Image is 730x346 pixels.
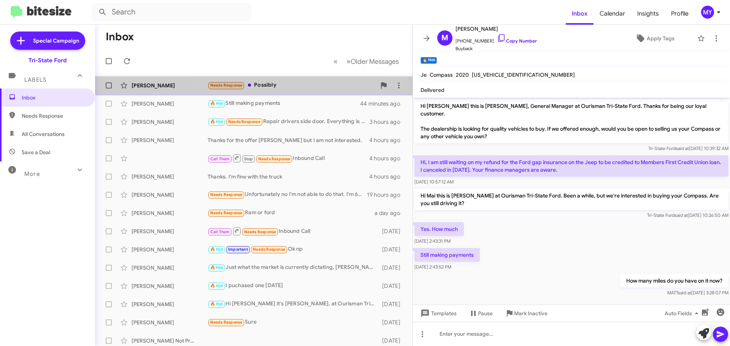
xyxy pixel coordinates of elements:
[647,32,674,45] span: Apply Tags
[208,226,378,236] div: Inbound Call
[329,54,342,69] button: Previous
[208,153,369,163] div: Inbound Call
[22,94,86,101] span: Inbox
[132,319,208,326] div: [PERSON_NAME]
[329,54,403,69] nav: Page navigation example
[208,209,375,217] div: Ram or ford
[594,3,631,25] span: Calendar
[333,57,338,66] span: «
[497,38,537,44] a: Copy Number
[455,24,537,33] span: [PERSON_NAME]
[22,130,65,138] span: All Conversations
[414,222,464,236] p: Yes. How much
[421,71,427,78] span: Je
[678,290,691,295] span: said at
[132,264,208,272] div: [PERSON_NAME]
[244,229,276,234] span: Needs Response
[414,99,728,143] p: Hi [PERSON_NAME] this is [PERSON_NAME], General Manager at Ourisman Tri-State Ford. Thanks for be...
[419,307,457,320] span: Templates
[430,71,453,78] span: Compass
[210,247,223,252] span: 🔥 Hot
[378,228,406,235] div: [DATE]
[631,3,665,25] a: Insights
[132,100,208,107] div: [PERSON_NAME]
[29,57,67,64] div: Tri-State Ford
[375,209,406,217] div: a day ago
[210,320,243,325] span: Needs Response
[208,263,378,272] div: Just what the market is currently dictating, [PERSON_NAME].
[132,246,208,253] div: [PERSON_NAME]
[210,192,243,197] span: Needs Response
[414,248,480,262] p: Still making payments
[369,173,406,180] div: 4 hours ago
[667,290,728,295] span: MATT [DATE] 3:28:07 PM
[342,54,403,69] button: Next
[370,118,406,126] div: 3 hours ago
[472,71,575,78] span: [US_VEHICLE_IDENTIFICATION_NUMBER]
[244,156,253,161] span: Stop
[378,319,406,326] div: [DATE]
[208,81,376,90] div: Possibly
[378,300,406,308] div: [DATE]
[253,247,285,252] span: Needs Response
[676,145,689,151] span: said at
[441,32,448,44] span: M
[208,117,370,126] div: Repair drivers side door. Everything is fine.
[132,282,208,290] div: [PERSON_NAME]
[378,337,406,344] div: [DATE]
[24,171,40,177] span: More
[22,149,50,156] span: Save a Deal
[665,307,701,320] span: Auto Fields
[228,119,260,124] span: Needs Response
[414,189,728,210] p: Hi Mai this is [PERSON_NAME] at Ourisman Tri-State Ford. Been a while, but we're interested in bu...
[210,101,223,106] span: 🔥 Hot
[413,307,463,320] button: Templates
[132,136,208,144] div: [PERSON_NAME]
[421,87,444,93] span: Delivered
[455,33,537,45] span: [PHONE_NUMBER]
[132,173,208,180] div: [PERSON_NAME]
[208,173,369,180] div: Thanks. I'm fine with the truck
[455,45,537,52] span: Buyback
[369,155,406,162] div: 4 hours ago
[210,119,223,124] span: 🔥 Hot
[361,100,406,107] div: 44 minutes ago
[665,3,695,25] span: Profile
[499,307,554,320] button: Mark Inactive
[10,32,85,50] a: Special Campaign
[378,246,406,253] div: [DATE]
[514,307,547,320] span: Mark Inactive
[566,3,594,25] a: Inbox
[132,228,208,235] div: [PERSON_NAME]
[701,6,714,19] div: MY
[695,6,722,19] button: MY
[228,247,248,252] span: Important
[210,229,230,234] span: Call Them
[132,209,208,217] div: [PERSON_NAME]
[132,82,208,89] div: [PERSON_NAME]
[456,71,469,78] span: 2020
[210,302,223,307] span: 🔥 Hot
[414,179,454,185] span: [DATE] 10:57:12 AM
[106,31,134,43] h1: Inbox
[659,307,707,320] button: Auto Fields
[22,112,86,120] span: Needs Response
[369,136,406,144] div: 4 hours ago
[210,83,243,88] span: Needs Response
[208,245,378,254] div: Ok np
[463,307,499,320] button: Pause
[414,238,451,244] span: [DATE] 2:43:31 PM
[132,337,208,344] div: [PERSON_NAME] Not Provided
[208,190,367,199] div: Unfortunately no I'm not able to do that. I'm 69 with spinal column issues as well as Oxygen when...
[378,282,406,290] div: [DATE]
[478,307,493,320] span: Pause
[648,145,728,151] span: Tri-State Ford [DATE] 10:39:32 AM
[351,57,399,66] span: Older Messages
[208,300,378,308] div: Hi [PERSON_NAME] it's [PERSON_NAME], at Ourisman Tri-State Ford. Celebrate our Week-long [DATE] S...
[616,32,693,45] button: Apply Tags
[210,265,223,270] span: 🔥 Hot
[674,212,688,218] span: said at
[346,57,351,66] span: »
[647,212,728,218] span: Tri-State Ford [DATE] 10:26:50 AM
